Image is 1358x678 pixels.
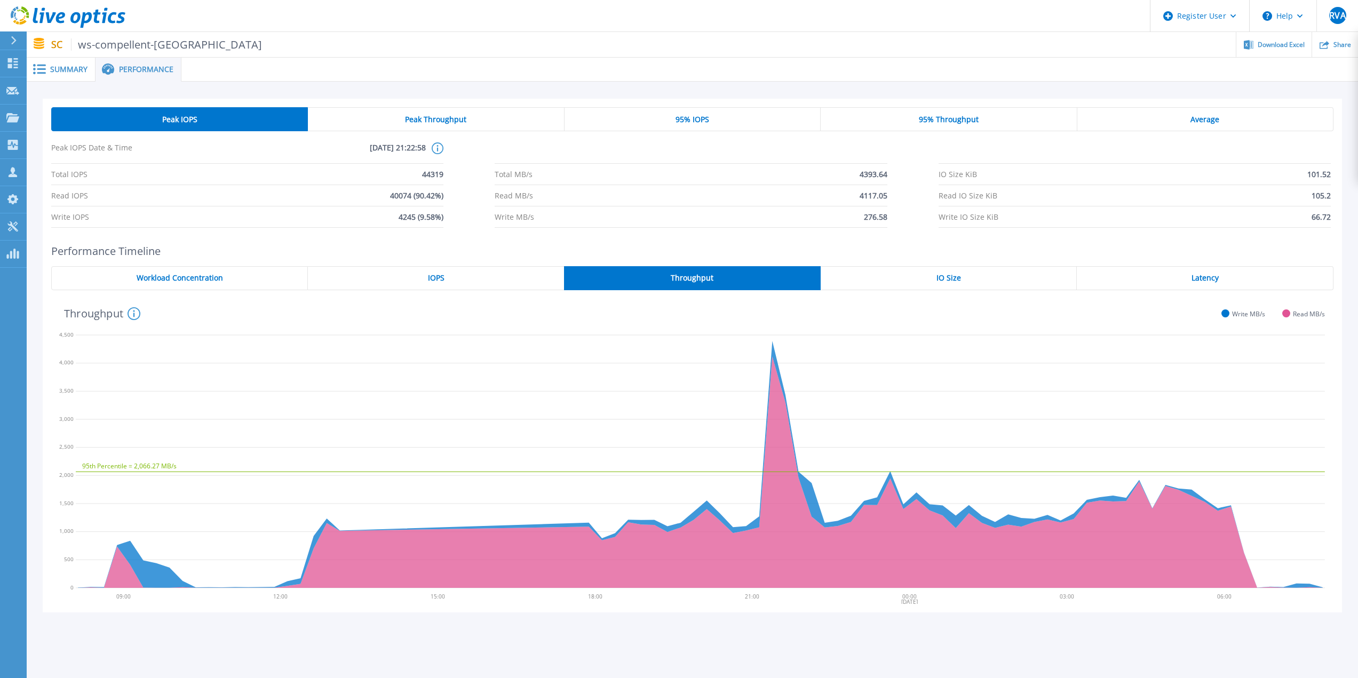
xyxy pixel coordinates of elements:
[919,115,979,124] span: 95% Throughput
[671,274,713,282] span: Throughput
[137,274,223,282] span: Workload Concentration
[51,38,263,51] p: SC
[1190,115,1219,124] span: Average
[422,164,443,185] span: 44319
[860,164,887,185] span: 4393.64
[495,206,534,227] span: Write MB/s
[1329,11,1345,20] span: RVA
[1307,164,1331,185] span: 101.52
[51,164,88,185] span: Total IOPS
[64,555,74,563] text: 500
[71,38,263,51] span: ws-compellent-[GEOGRAPHIC_DATA]
[51,185,88,206] span: Read IOPS
[405,115,466,124] span: Peak Throughput
[119,66,173,73] span: Performance
[1333,42,1351,48] span: Share
[495,185,533,206] span: Read MB/s
[51,245,1333,257] h2: Performance Timeline
[59,331,74,338] text: 4,500
[860,185,887,206] span: 4117.05
[864,206,887,227] span: 276.58
[59,358,74,366] text: 4,000
[936,274,961,282] span: IO Size
[239,142,426,163] span: [DATE] 21:22:58
[939,185,997,206] span: Read IO Size KiB
[70,584,74,591] text: 0
[1258,42,1305,48] span: Download Excel
[82,461,177,470] text: 95th Percentile = 2,066.27 MB/s
[59,443,74,450] text: 2,500
[116,593,131,600] text: 09:00
[399,206,443,227] span: 4245 (9.58%)
[1061,593,1076,600] text: 03:00
[1219,593,1233,600] text: 06:00
[59,387,74,394] text: 3,500
[1312,185,1331,206] span: 105.2
[746,593,760,600] text: 21:00
[274,593,288,600] text: 12:00
[59,471,74,478] text: 2,000
[939,206,998,227] span: Write IO Size KiB
[390,185,443,206] span: 40074 (90.42%)
[495,164,533,185] span: Total MB/s
[50,66,88,73] span: Summary
[51,142,239,163] span: Peak IOPS Date & Time
[589,593,603,600] text: 18:00
[1293,310,1325,318] span: Read MB/s
[1232,310,1265,318] span: Write MB/s
[939,164,977,185] span: IO Size KiB
[59,415,74,422] text: 3,000
[162,115,197,124] span: Peak IOPS
[1312,206,1331,227] span: 66.72
[59,527,74,535] text: 1,000
[903,598,919,605] text: [DATE]
[676,115,709,124] span: 95% IOPS
[1192,274,1219,282] span: Latency
[64,307,140,320] h4: Throughput
[51,206,89,227] span: Write IOPS
[431,593,446,600] text: 15:00
[59,499,74,507] text: 1,500
[428,274,444,282] span: IOPS
[904,593,918,600] text: 00:00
